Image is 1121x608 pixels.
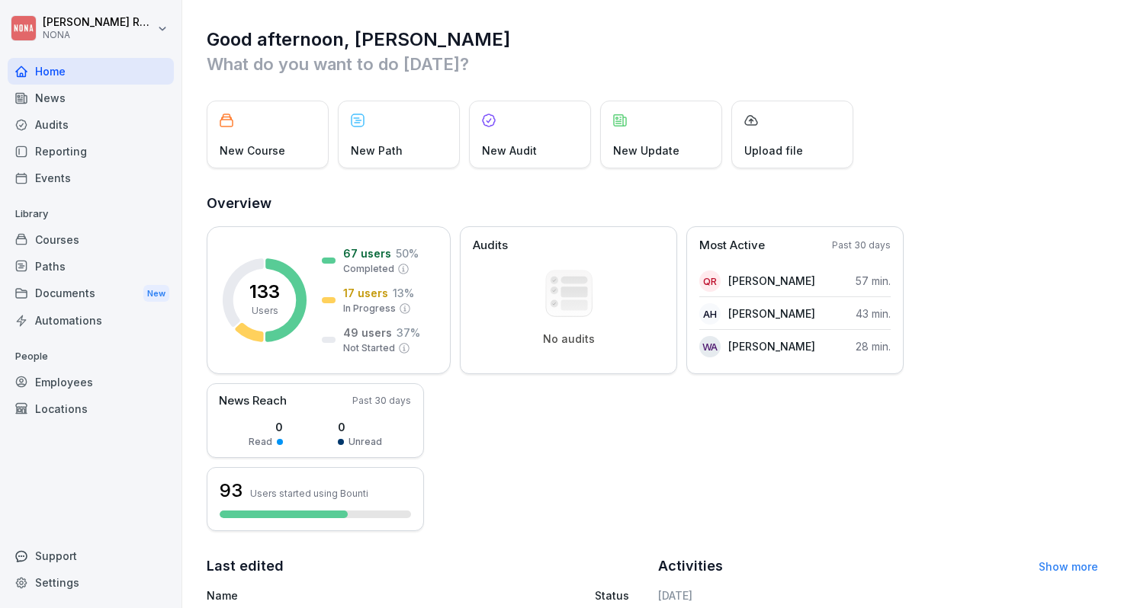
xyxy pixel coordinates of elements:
[856,273,891,289] p: 57 min.
[8,165,174,191] a: Events
[543,332,595,346] p: No audits
[8,85,174,111] a: News
[343,262,394,276] p: Completed
[8,253,174,280] a: Paths
[744,142,803,158] p: Upload file
[349,435,382,449] p: Unread
[8,138,174,165] a: Reporting
[219,392,287,410] p: News Reach
[43,30,154,40] p: NONA
[207,555,647,577] h2: Last edited
[396,245,419,261] p: 50 %
[482,142,537,158] p: New Audit
[832,238,891,252] p: Past 30 days
[658,587,1099,603] h6: [DATE]
[351,142,403,158] p: New Path
[249,419,283,435] p: 0
[143,285,169,302] div: New
[473,237,508,254] p: Audits
[699,303,721,325] div: AH
[343,245,391,261] p: 67 users
[220,142,285,158] p: New Course
[728,306,815,322] p: [PERSON_NAME]
[8,226,174,253] a: Courses
[249,435,272,449] p: Read
[856,338,891,354] p: 28 min.
[43,16,154,29] p: [PERSON_NAME] Raemaekers
[856,306,891,322] p: 43 min.
[8,395,174,422] a: Locations
[8,202,174,226] p: Library
[343,302,396,315] p: In Progress
[728,273,815,289] p: [PERSON_NAME]
[397,325,420,341] p: 37 %
[595,587,629,603] p: Status
[658,555,723,577] h2: Activities
[8,307,174,334] a: Automations
[249,283,280,301] p: 133
[252,304,278,318] p: Users
[338,419,382,435] p: 0
[8,542,174,569] div: Support
[699,336,721,357] div: WA
[699,237,765,254] p: Most Active
[8,280,174,308] div: Documents
[343,285,388,301] p: 17 users
[613,142,679,158] p: New Update
[8,58,174,85] a: Home
[8,111,174,138] a: Audits
[207,193,1098,214] h2: Overview
[728,338,815,354] p: [PERSON_NAME]
[207,587,476,603] p: Name
[699,270,721,292] div: QR
[207,27,1098,52] h1: Good afternoon, [PERSON_NAME]
[250,488,368,499] p: Users started using Bounti
[8,280,174,308] a: DocumentsNew
[343,341,395,355] p: Not Started
[220,478,243,504] h3: 93
[393,285,414,301] p: 13 %
[352,394,411,408] p: Past 30 days
[8,569,174,596] a: Settings
[207,52,1098,76] p: What do you want to do [DATE]?
[8,369,174,395] a: Employees
[1039,560,1098,573] a: Show more
[8,344,174,369] p: People
[343,325,392,341] p: 49 users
